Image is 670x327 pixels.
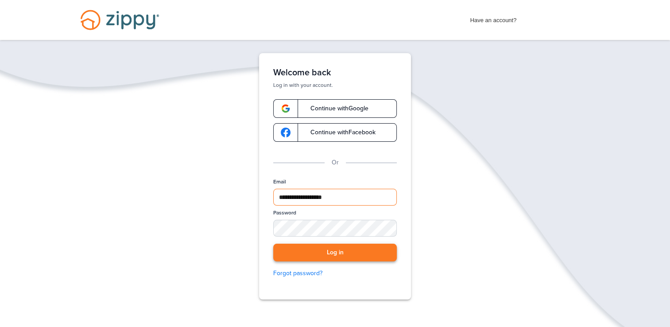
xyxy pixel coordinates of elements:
span: Have an account? [470,11,517,25]
span: Continue with Google [302,105,368,112]
input: Password [273,220,397,237]
button: Log in [273,244,397,262]
input: Email [273,189,397,206]
p: Log in with your account. [273,82,397,89]
h1: Welcome back [273,67,397,78]
label: Email [273,178,286,186]
img: google-logo [281,128,290,137]
a: google-logoContinue withFacebook [273,123,397,142]
label: Password [273,209,296,217]
p: Or [332,158,339,167]
span: Continue with Facebook [302,129,376,136]
img: google-logo [281,104,290,113]
a: google-logoContinue withGoogle [273,99,397,118]
a: Forgot password? [273,269,397,278]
